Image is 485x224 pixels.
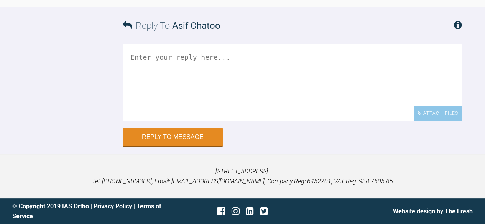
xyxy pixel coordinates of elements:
[94,203,132,210] a: Privacy Policy
[172,20,220,31] span: Asif Chatoo
[414,106,462,121] div: Attach Files
[123,18,220,33] h3: Reply To
[12,167,473,186] p: [STREET_ADDRESS]. Tel: [PHONE_NUMBER], Email: [EMAIL_ADDRESS][DOMAIN_NAME], Company Reg: 6452201,...
[12,201,166,221] div: © Copyright 2019 IAS Ortho | |
[393,208,473,215] a: Website design by The Fresh
[123,128,223,146] button: Reply to Message
[12,203,161,220] a: Terms of Service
